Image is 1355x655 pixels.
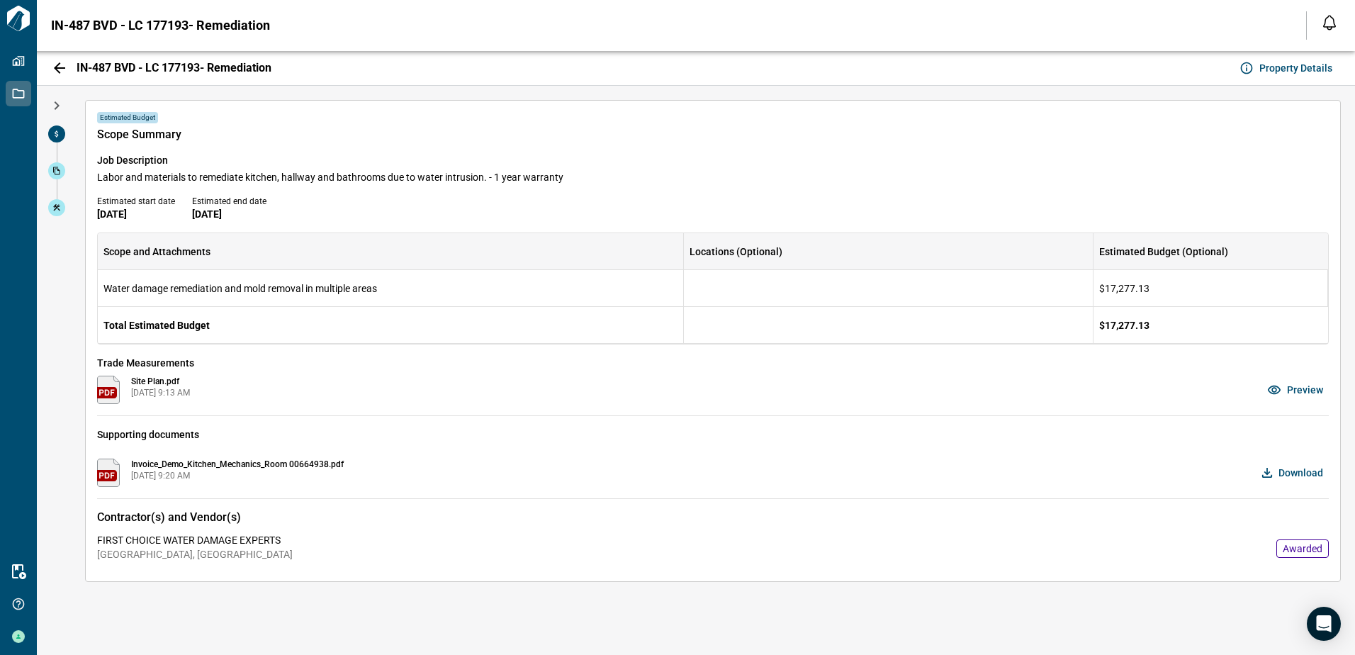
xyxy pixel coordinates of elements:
[97,153,1329,167] span: Job Description
[1264,376,1329,404] button: Preview
[131,459,344,470] span: Invoice_Demo_Kitchen_Mechanics_Room 00664938.pdf
[97,170,1329,184] span: Labor and materials to remediate kitchen, hallway and bathrooms due to water intrusion. - 1 year ...
[51,18,270,33] span: IN-487 BVD - LC 177193- Remediation
[690,233,782,270] div: Locations (Optional)
[1318,11,1341,34] button: Open notification feed
[97,547,293,561] span: [GEOGRAPHIC_DATA], [GEOGRAPHIC_DATA]
[1259,459,1329,487] button: Download
[1307,607,1341,641] div: Open Intercom Messenger
[1278,466,1323,480] span: Download
[98,233,684,270] div: Scope and Attachments
[97,112,158,123] span: Estimated Budget
[1276,539,1329,559] div: Awarded
[97,196,175,207] span: Estimated start date
[131,376,190,387] span: Site Plan.pdf
[192,207,266,221] span: [DATE]
[1099,318,1149,332] span: $17,277.13
[97,376,120,404] img: pdf
[684,233,1094,270] div: Locations (Optional)
[97,459,120,487] img: pdf
[97,510,241,525] span: Contractor(s) and Vendor(s)
[192,196,266,207] span: Estimated end date
[1093,233,1328,270] div: Estimated Budget (Optional)
[97,533,293,547] span: FIRST CHOICE WATER DAMAGE EXPERTS
[97,207,175,221] span: [DATE]
[131,470,344,481] span: [DATE] 9:20 AM
[97,128,181,142] span: Scope Summary
[97,427,199,442] span: Supporting documents
[1099,281,1149,296] span: $17,277.13
[103,233,210,270] div: Scope and Attachments
[103,283,377,294] span: Water damage remediation and mold removal in multiple areas
[97,356,1329,370] span: Trade Measurements
[1237,57,1338,79] button: Property Details
[131,387,190,398] span: [DATE] 9:13 AM
[1259,61,1332,75] span: Property Details
[103,320,210,331] span: Total Estimated Budget
[1287,383,1323,397] span: Preview
[77,61,271,75] span: IN-487 BVD - LC 177193- Remediation
[1099,233,1228,270] div: Estimated Budget (Optional)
